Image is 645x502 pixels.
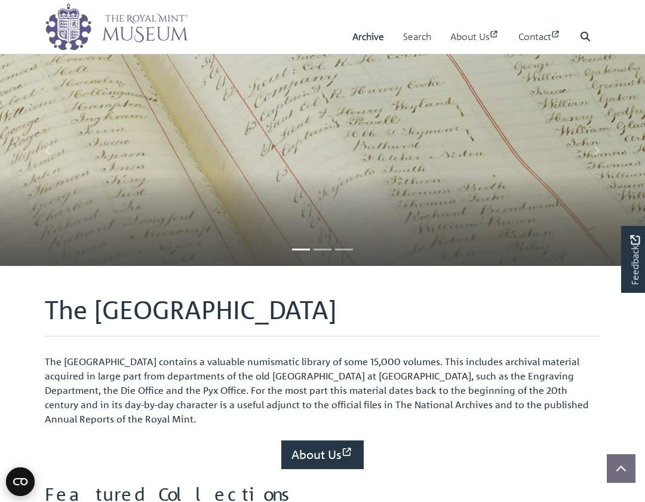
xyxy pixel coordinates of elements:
a: Search [403,20,431,54]
a: Move to next slideshow image [548,36,645,266]
a: About Us [450,20,499,54]
button: Scroll to top [607,454,635,483]
a: About Us [281,440,364,469]
img: logo_wide.png [45,3,188,51]
h1: The [GEOGRAPHIC_DATA] [45,295,600,336]
a: Contact [518,20,561,54]
p: The [GEOGRAPHIC_DATA] contains a valuable numismatic library of some 15,000 volumes. This include... [45,354,600,426]
a: Archive [352,20,384,54]
button: Open CMP widget [6,467,35,496]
